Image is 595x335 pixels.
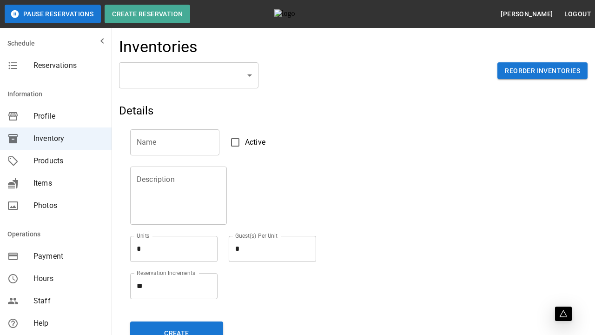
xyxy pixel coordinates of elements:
span: Active [245,137,265,148]
span: Hours [33,273,104,284]
button: Reorder Inventories [497,62,588,80]
span: Inventory [33,133,104,144]
span: Photos [33,200,104,211]
button: [PERSON_NAME] [497,6,556,23]
button: Logout [561,6,595,23]
span: Payment [33,251,104,262]
div: ​ [119,62,258,88]
span: Help [33,318,104,329]
h4: Inventories [119,37,198,57]
span: Staff [33,295,104,307]
button: Pause Reservations [5,5,101,23]
span: Reservations [33,60,104,71]
span: Items [33,178,104,189]
span: Profile [33,111,104,122]
img: logo [274,9,325,19]
button: Create Reservation [105,5,190,23]
h5: Details [119,103,431,118]
span: Products [33,155,104,167]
